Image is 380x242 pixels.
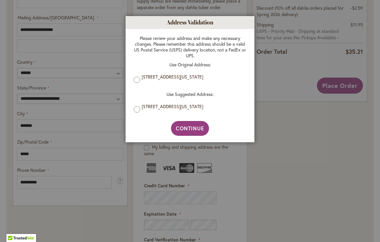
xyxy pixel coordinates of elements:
h1: Address Validation [126,16,254,29]
span: Continue [176,125,204,132]
p: Use Original Address: [134,62,246,68]
label: [STREET_ADDRESS][US_STATE] [142,74,243,80]
p: Please review your address and make any necessary changes. Please remember this address should be... [134,35,246,59]
label: [STREET_ADDRESS][US_STATE] [142,104,243,109]
p: Use Suggested Address: [134,91,246,97]
button: Continue [171,121,209,136]
iframe: Launch Accessibility Center [5,219,23,237]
